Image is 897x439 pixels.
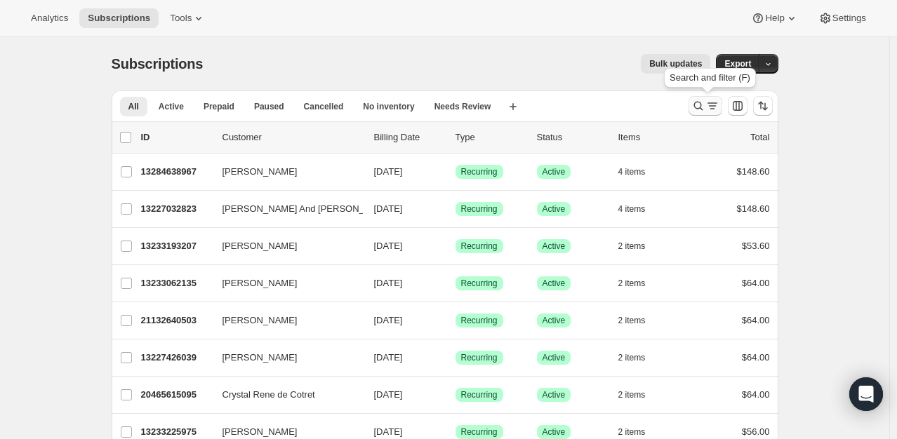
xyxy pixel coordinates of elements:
[618,389,646,400] span: 2 items
[374,426,403,437] span: [DATE]
[618,236,661,256] button: 2 items
[737,166,770,177] span: $148.60
[461,241,498,252] span: Recurring
[543,426,566,438] span: Active
[742,315,770,325] span: $64.00
[649,58,702,69] span: Bulk updates
[618,241,646,252] span: 2 items
[641,54,710,74] button: Bulk updates
[543,241,566,252] span: Active
[141,425,211,439] p: 13233225975
[141,385,770,405] div: 20465615095Crystal Rene de Cotret[DATE]SuccessRecurringSuccessActive2 items$64.00
[461,278,498,289] span: Recurring
[618,199,661,219] button: 4 items
[222,276,298,290] span: [PERSON_NAME]
[214,346,354,369] button: [PERSON_NAME]
[141,165,211,179] p: 13284638967
[112,56,204,72] span: Subscriptions
[141,313,211,327] p: 21132640503
[214,309,354,332] button: [PERSON_NAME]
[537,130,607,144] p: Status
[141,273,770,293] div: 13233062135[PERSON_NAME][DATE]SuccessRecurringSuccessActive2 items$64.00
[618,130,689,144] div: Items
[141,199,770,219] div: 13227032823[PERSON_NAME] And [PERSON_NAME][DATE]SuccessRecurringSuccessActive4 items$148.60
[737,203,770,214] span: $148.60
[750,130,769,144] p: Total
[222,165,298,179] span: [PERSON_NAME]
[618,203,646,215] span: 4 items
[79,8,159,28] button: Subscriptions
[141,276,211,290] p: 13233062135
[363,101,414,112] span: No inventory
[724,58,751,69] span: Export
[743,8,806,28] button: Help
[716,54,759,74] button: Export
[742,241,770,251] span: $53.60
[374,389,403,400] span: [DATE]
[543,389,566,400] span: Active
[161,8,214,28] button: Tools
[742,352,770,363] span: $64.00
[374,130,444,144] p: Billing Date
[618,162,661,182] button: 4 items
[222,351,298,365] span: [PERSON_NAME]
[618,311,661,330] button: 2 items
[461,315,498,326] span: Recurring
[141,388,211,402] p: 20465615095
[461,426,498,438] span: Recurring
[222,425,298,439] span: [PERSON_NAME]
[214,235,354,257] button: [PERSON_NAME]
[810,8,875,28] button: Settings
[222,388,315,402] span: Crystal Rene de Cotret
[543,352,566,363] span: Active
[141,130,211,144] p: ID
[543,203,566,215] span: Active
[204,101,234,112] span: Prepaid
[31,13,68,24] span: Analytics
[456,130,526,144] div: Type
[214,272,354,295] button: [PERSON_NAME]
[170,13,192,24] span: Tools
[618,385,661,405] button: 2 items
[543,278,566,289] span: Active
[461,389,498,400] span: Recurring
[765,13,784,24] span: Help
[461,166,498,177] span: Recurring
[374,203,403,214] span: [DATE]
[543,315,566,326] span: Active
[304,101,344,112] span: Cancelled
[374,241,403,251] span: [DATE]
[728,96,747,116] button: Customize table column order and visibility
[618,273,661,293] button: 2 items
[214,161,354,183] button: [PERSON_NAME]
[618,315,646,326] span: 2 items
[618,352,646,363] span: 2 items
[689,96,722,116] button: Search and filter results
[374,315,403,325] span: [DATE]
[618,166,646,177] span: 4 items
[141,162,770,182] div: 13284638967[PERSON_NAME][DATE]SuccessRecurringSuccessActive4 items$148.60
[141,351,211,365] p: 13227426039
[141,311,770,330] div: 21132640503[PERSON_NAME][DATE]SuccessRecurringSuccessActive2 items$64.00
[753,96,773,116] button: Sort the results
[742,426,770,437] span: $56.00
[502,97,524,116] button: Create new view
[618,278,646,289] span: 2 items
[141,236,770,256] div: 13233193207[PERSON_NAME][DATE]SuccessRecurringSuccessActive2 items$53.60
[434,101,491,112] span: Needs Review
[618,348,661,367] button: 2 items
[742,389,770,400] span: $64.00
[742,278,770,288] span: $64.00
[214,384,354,406] button: Crystal Rene de Cotret
[141,348,770,367] div: 13227426039[PERSON_NAME][DATE]SuccessRecurringSuccessActive2 items$64.00
[618,426,646,438] span: 2 items
[88,13,150,24] span: Subscriptions
[222,202,393,216] span: [PERSON_NAME] And [PERSON_NAME]
[374,352,403,363] span: [DATE]
[222,130,363,144] p: Customer
[214,198,354,220] button: [PERSON_NAME] And [PERSON_NAME]
[849,377,883,411] div: Open Intercom Messenger
[141,239,211,253] p: 13233193207
[461,352,498,363] span: Recurring
[222,239,298,253] span: [PERSON_NAME]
